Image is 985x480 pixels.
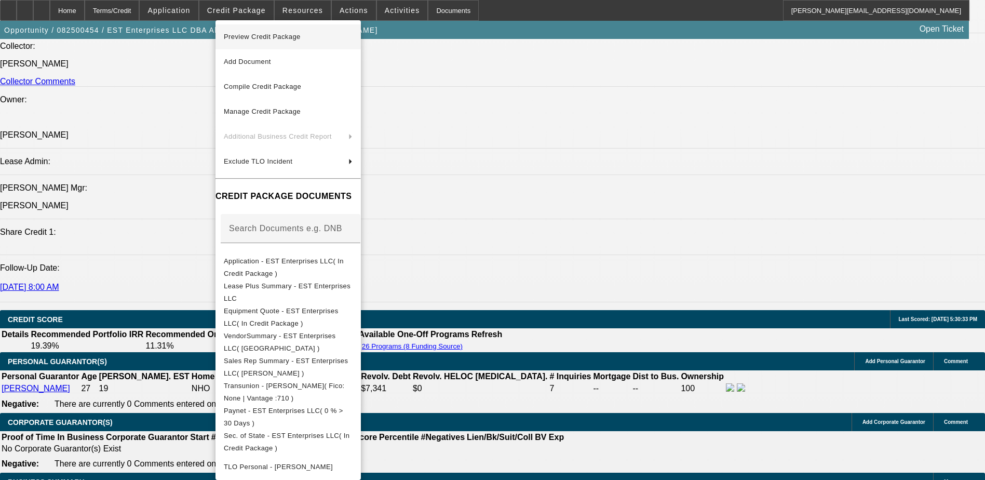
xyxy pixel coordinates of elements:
[215,455,361,479] button: TLO Personal - Whilby, Elijah
[224,332,335,352] span: VendorSummary - EST Enterprises LLC( [GEOGRAPHIC_DATA] )
[224,33,301,41] span: Preview Credit Package
[215,190,361,203] h4: CREDIT PACKAGE DOCUMENTS
[215,255,361,280] button: Application - EST Enterprises LLC( In Credit Package )
[215,380,361,405] button: Transunion - Whilby, Elijah( Fico: None | Vantage :710 )
[224,157,292,165] span: Exclude TLO Incident
[224,432,349,452] span: Sec. of State - EST Enterprises LLC( In Credit Package )
[215,280,361,305] button: Lease Plus Summary - EST Enterprises LLC
[224,382,345,402] span: Transunion - [PERSON_NAME]( Fico: None | Vantage :710 )
[215,430,361,455] button: Sec. of State - EST Enterprises LLC( In Credit Package )
[224,282,350,302] span: Lease Plus Summary - EST Enterprises LLC
[224,257,344,277] span: Application - EST Enterprises LLC( In Credit Package )
[215,405,361,430] button: Paynet - EST Enterprises LLC( 0 % > 30 Days )
[215,355,361,380] button: Sales Rep Summary - EST Enterprises LLC( Leach, Ethan )
[224,407,343,427] span: Paynet - EST Enterprises LLC( 0 % > 30 Days )
[215,305,361,330] button: Equipment Quote - EST Enterprises LLC( In Credit Package )
[215,330,361,355] button: VendorSummary - EST Enterprises LLC( New England Truck Center )
[224,307,339,327] span: Equipment Quote - EST Enterprises LLC( In Credit Package )
[224,108,301,115] span: Manage Credit Package
[224,58,271,65] span: Add Document
[224,463,333,471] span: TLO Personal - [PERSON_NAME]
[229,224,342,233] mat-label: Search Documents e.g. DNB
[224,357,348,377] span: Sales Rep Summary - EST Enterprises LLC( [PERSON_NAME] )
[224,83,301,90] span: Compile Credit Package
